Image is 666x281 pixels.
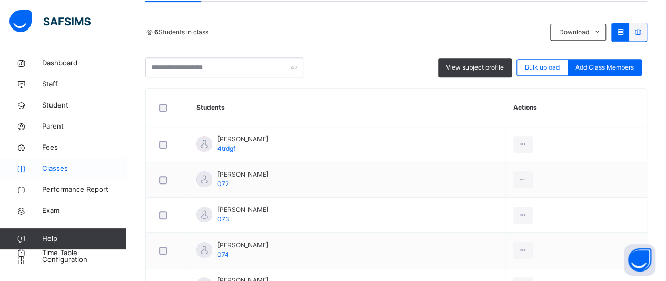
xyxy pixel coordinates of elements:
img: safsims [9,10,91,32]
span: Add Class Members [575,63,634,72]
span: Configuration [42,255,126,265]
span: Help [42,234,126,244]
span: Parent [42,121,126,132]
span: Download [559,27,589,37]
span: Bulk upload [525,63,560,72]
button: Open asap [624,244,655,276]
b: 6 [154,28,158,36]
span: Performance Report [42,185,126,195]
span: Messaging [42,227,126,237]
span: 072 [217,180,229,188]
span: 073 [217,215,230,223]
span: Dashboard [42,58,126,69]
th: Actions [505,89,647,127]
span: Classes [42,163,126,174]
span: Staff [42,79,126,90]
span: [PERSON_NAME] [217,240,269,250]
span: Exam [42,206,126,216]
span: 4trdgf [217,144,235,152]
span: Fees [42,142,126,153]
span: View subject profile [446,63,504,72]
span: [PERSON_NAME] [217,134,269,144]
span: Student [42,100,126,111]
span: Students in class [154,27,208,37]
span: [PERSON_NAME] [217,170,269,179]
span: 074 [217,250,229,258]
span: [PERSON_NAME] [217,205,269,215]
th: Students [188,89,505,127]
